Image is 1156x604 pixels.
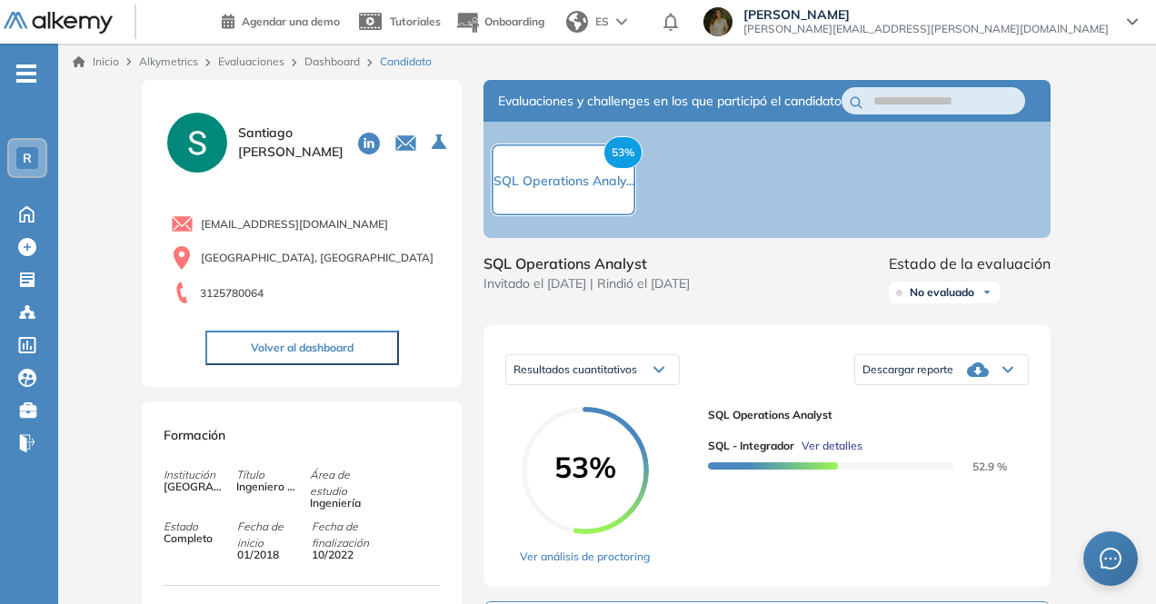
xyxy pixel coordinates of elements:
span: Evaluaciones y challenges en los que participó el candidato [498,92,842,111]
span: Agendar una demo [242,15,340,28]
span: R [23,151,32,165]
span: Santiago [PERSON_NAME] [238,124,344,162]
span: No evaluado [910,285,974,300]
span: Ver detalles [802,438,862,454]
span: [PERSON_NAME][EMAIL_ADDRESS][PERSON_NAME][DOMAIN_NAME] [743,22,1109,36]
span: 3125780064 [200,285,264,302]
span: 53% [522,452,649,481]
img: arrow [616,18,627,25]
a: Evaluaciones [218,54,284,68]
span: Tutoriales [390,15,441,28]
span: Estado de la evaluación [889,252,1051,274]
span: Formación [164,427,225,443]
span: Alkymetrics [139,54,198,68]
span: Ingeniero Civil [236,479,298,495]
span: Resultados cuantitativos [513,362,637,376]
span: [GEOGRAPHIC_DATA] [164,479,225,495]
span: SQL Operations Analy... [493,173,634,189]
a: Ver análisis de proctoring [520,549,650,565]
span: Área de estudio [310,467,383,500]
img: Logo [4,12,113,35]
span: ES [595,14,609,30]
span: SQL Operations Analyst [708,407,1014,423]
span: [GEOGRAPHIC_DATA], [GEOGRAPHIC_DATA] [201,250,433,266]
span: 53% [603,136,643,169]
span: Fecha de finalización [312,519,384,551]
img: Ícono de flecha [982,287,992,298]
a: Dashboard [304,54,360,68]
span: SQL - Integrador [708,438,794,454]
span: message [1099,547,1122,570]
span: Onboarding [484,15,544,28]
span: [EMAIL_ADDRESS][DOMAIN_NAME] [201,216,388,233]
span: Institución [164,467,236,483]
button: Ver detalles [794,438,862,454]
button: Seleccione la evaluación activa [424,126,457,159]
span: Invitado el [DATE] | Rindió el [DATE] [483,274,690,293]
button: Volver al dashboard [205,331,399,365]
button: Onboarding [455,3,544,42]
span: [PERSON_NAME] [743,7,1109,22]
a: Inicio [73,54,119,70]
span: Candidato [380,54,432,70]
span: Ingeniería [310,495,372,511]
img: world [566,11,588,33]
a: Agendar una demo [222,9,340,31]
span: 10/2022 [312,547,374,563]
span: Título [236,467,309,483]
img: PROFILE_MENU_LOGO_USER [164,109,231,176]
i: - [16,72,36,75]
span: 52.9 % [951,460,1007,473]
span: Descargar reporte [862,362,953,377]
span: SQL Operations Analyst [483,252,690,274]
span: Fecha de inicio [237,519,310,551]
span: Estado [164,519,236,535]
span: Completo [164,530,225,547]
span: 01/2018 [237,547,299,563]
